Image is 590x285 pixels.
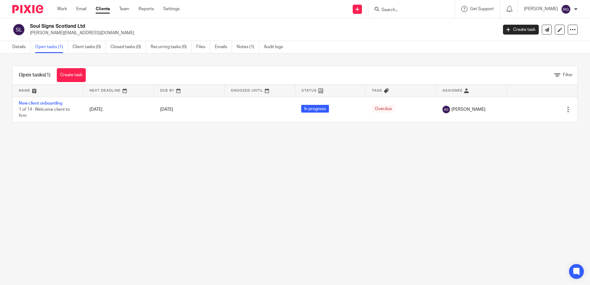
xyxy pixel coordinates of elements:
[83,97,154,122] td: [DATE]
[45,72,51,77] span: (1)
[160,107,173,112] span: [DATE]
[524,6,558,12] p: [PERSON_NAME]
[19,107,70,118] span: 1 of 14 · Welcome client to firm
[301,89,317,92] span: Status
[76,6,86,12] a: Email
[151,41,192,53] a: Recurring tasks (0)
[381,7,436,13] input: Search
[19,72,51,78] h1: Open tasks
[96,6,110,12] a: Clients
[215,41,232,53] a: Emails
[503,25,539,35] a: Create task
[19,101,62,105] a: New client onboarding
[470,7,494,11] span: Get Support
[30,30,494,36] p: [PERSON_NAME][EMAIL_ADDRESS][DOMAIN_NAME]
[372,105,395,113] span: Overdue
[119,6,129,12] a: Team
[563,73,573,77] span: Filter
[196,41,210,53] a: Files
[264,41,288,53] a: Audit logs
[442,106,450,113] img: svg%3E
[110,41,146,53] a: Closed tasks (0)
[561,4,571,14] img: svg%3E
[57,6,67,12] a: Work
[12,23,25,36] img: svg%3E
[139,6,154,12] a: Reports
[12,41,31,53] a: Details
[30,23,401,30] h2: Soul Signs Scotland Ltd
[372,89,382,92] span: Tags
[35,41,68,53] a: Open tasks (1)
[451,106,485,113] span: [PERSON_NAME]
[301,105,329,113] span: In progress
[73,41,106,53] a: Client tasks (0)
[231,89,263,92] span: Snoozed Until
[163,6,180,12] a: Settings
[237,41,259,53] a: Notes (1)
[12,5,43,13] img: Pixie
[57,68,86,82] a: Create task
